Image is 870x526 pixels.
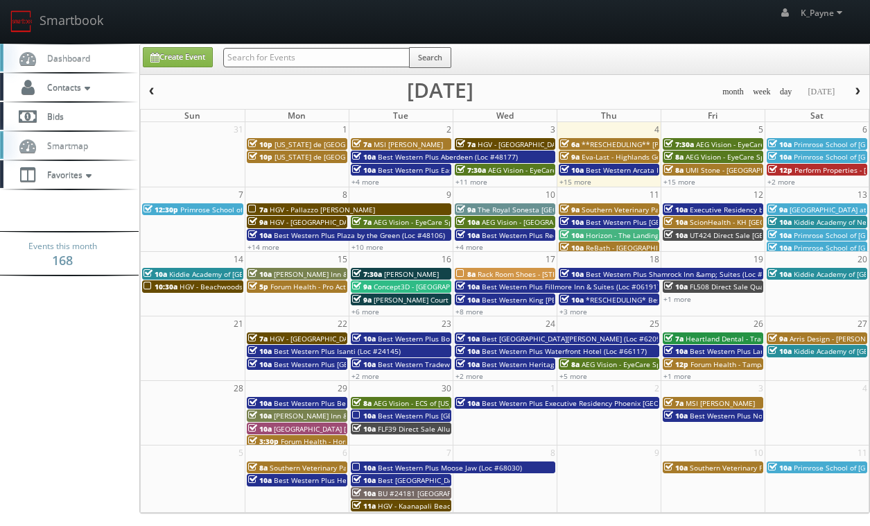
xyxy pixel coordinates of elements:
[52,252,73,269] strong: 168
[768,463,792,473] span: 10a
[456,269,476,279] span: 8a
[274,269,458,279] span: [PERSON_NAME] Inn &amp; Suites [GEOGRAPHIC_DATA]
[586,217,762,227] span: Best Western Plus [GEOGRAPHIC_DATA] (Loc #64008)
[440,316,453,331] span: 23
[560,243,584,253] span: 10a
[653,381,661,396] span: 2
[143,205,178,214] span: 12:30p
[690,282,826,291] span: FL508 Direct Sale Quality Inn Oceanfront
[40,169,95,180] span: Favorites
[378,152,518,162] span: Best Western Plus Aberdeen (Loc #48177)
[456,359,480,369] span: 10a
[482,346,647,356] span: Best Western Plus Waterfront Hotel (Loc #66117)
[352,424,376,434] span: 10a
[270,205,375,214] span: HGV - Pallazzo [PERSON_NAME]
[248,463,268,473] span: 8a
[40,110,64,122] span: Bids
[544,316,557,331] span: 24
[274,398,420,408] span: Best Western Plus Bellingham (Loc #48188)
[648,252,661,266] span: 18
[351,242,383,252] a: +10 more
[586,295,812,305] span: *RESCHEDULING* Best Western Plus Waltham Boston (Loc #22009)
[248,282,268,291] span: 5p
[856,252,869,266] span: 20
[775,83,797,101] button: day
[247,242,279,252] a: +14 more
[341,122,349,137] span: 1
[690,230,820,240] span: UT424 Direct Sale [GEOGRAPHIC_DATA]
[586,230,733,240] span: Horizon - The Landings [GEOGRAPHIC_DATA]
[768,230,792,240] span: 10a
[143,282,177,291] span: 10:30a
[559,177,591,187] a: +15 more
[248,475,272,485] span: 10a
[445,122,453,137] span: 2
[456,217,480,227] span: 10a
[768,205,788,214] span: 9a
[560,165,584,175] span: 10a
[664,282,688,291] span: 10a
[288,110,306,121] span: Mon
[560,295,584,305] span: 10a
[352,334,376,343] span: 10a
[810,110,824,121] span: Sat
[496,110,514,121] span: Wed
[768,152,792,162] span: 10a
[352,398,372,408] span: 8a
[274,359,480,369] span: Best Western Plus [GEOGRAPHIC_DATA] & Suites (Loc #61086)
[352,139,372,149] span: 7a
[664,230,688,240] span: 10a
[803,83,839,101] button: [DATE]
[378,463,522,473] span: Best Western Plus Moose Jaw (Loc #68030)
[549,381,557,396] span: 1
[586,243,684,253] span: ReBath - [GEOGRAPHIC_DATA]
[248,411,272,421] span: 10a
[352,295,372,305] span: 9a
[559,307,587,316] a: +3 more
[482,398,756,408] span: Best Western Plus Executive Residency Phoenix [GEOGRAPHIC_DATA] (Loc #03167)
[686,398,755,408] span: MSI [PERSON_NAME]
[690,346,863,356] span: Best Western Plus Laredo Inn & Suites (Loc #44702)
[456,346,480,356] span: 10a
[10,10,33,33] img: smartbook-logo.png
[768,217,792,227] span: 10a
[374,139,443,149] span: MSI [PERSON_NAME]
[352,152,376,162] span: 10a
[601,110,617,121] span: Thu
[708,110,717,121] span: Fri
[352,501,376,511] span: 11a
[586,165,712,175] span: Best Western Arcata Inn (Loc #05505)
[378,411,554,421] span: Best Western Plus [GEOGRAPHIC_DATA] (Loc #50153)
[274,346,401,356] span: Best Western Plus Isanti (Loc #24145)
[560,217,584,227] span: 10a
[407,83,473,97] h2: [DATE]
[768,243,792,253] span: 10a
[752,316,765,331] span: 26
[549,446,557,460] span: 8
[560,230,584,240] span: 10a
[663,177,695,187] a: +15 more
[378,359,509,369] span: Best Western Tradewinds (Loc #05429)
[478,205,609,214] span: The Royal Sonesta [GEOGRAPHIC_DATA]
[232,316,245,331] span: 21
[664,359,688,369] span: 12p
[336,316,349,331] span: 22
[28,239,97,253] span: Events this month
[341,446,349,460] span: 6
[270,334,358,343] span: HGV - [GEOGRAPHIC_DATA]
[248,359,272,369] span: 10a
[374,295,449,305] span: [PERSON_NAME] Court
[488,165,785,175] span: AEG Vision - EyeCare Specialties of [GEOGRAPHIC_DATA][US_STATE] - [GEOGRAPHIC_DATA]
[143,47,213,67] a: Create Event
[248,334,268,343] span: 7a
[648,187,661,202] span: 11
[378,165,517,175] span: Best Western Plus East Side (Loc #68029)
[768,334,788,343] span: 9a
[248,398,272,408] span: 10a
[352,475,376,485] span: 10a
[40,52,90,64] span: Dashboard
[352,217,372,227] span: 7a
[861,381,869,396] span: 4
[336,252,349,266] span: 15
[143,269,167,279] span: 10a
